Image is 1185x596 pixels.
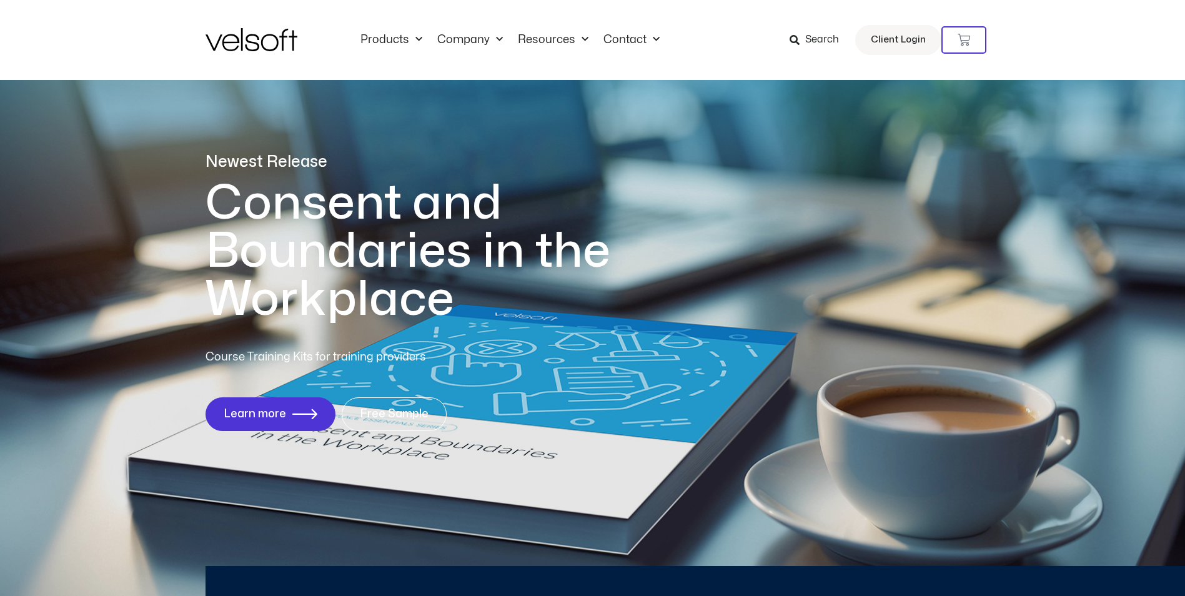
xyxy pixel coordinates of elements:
[206,179,662,324] h1: Consent and Boundaries in the Workplace
[206,151,662,173] p: Newest Release
[430,33,510,47] a: CompanyMenu Toggle
[206,397,335,431] a: Learn more
[596,33,667,47] a: ContactMenu Toggle
[855,25,941,55] a: Client Login
[353,33,430,47] a: ProductsMenu Toggle
[224,408,286,420] span: Learn more
[353,33,667,47] nav: Menu
[360,408,429,420] span: Free Sample
[805,32,839,48] span: Search
[790,29,848,51] a: Search
[206,28,297,51] img: Velsoft Training Materials
[342,397,447,431] a: Free Sample
[871,32,926,48] span: Client Login
[206,349,517,366] p: Course Training Kits for training providers
[510,33,596,47] a: ResourcesMenu Toggle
